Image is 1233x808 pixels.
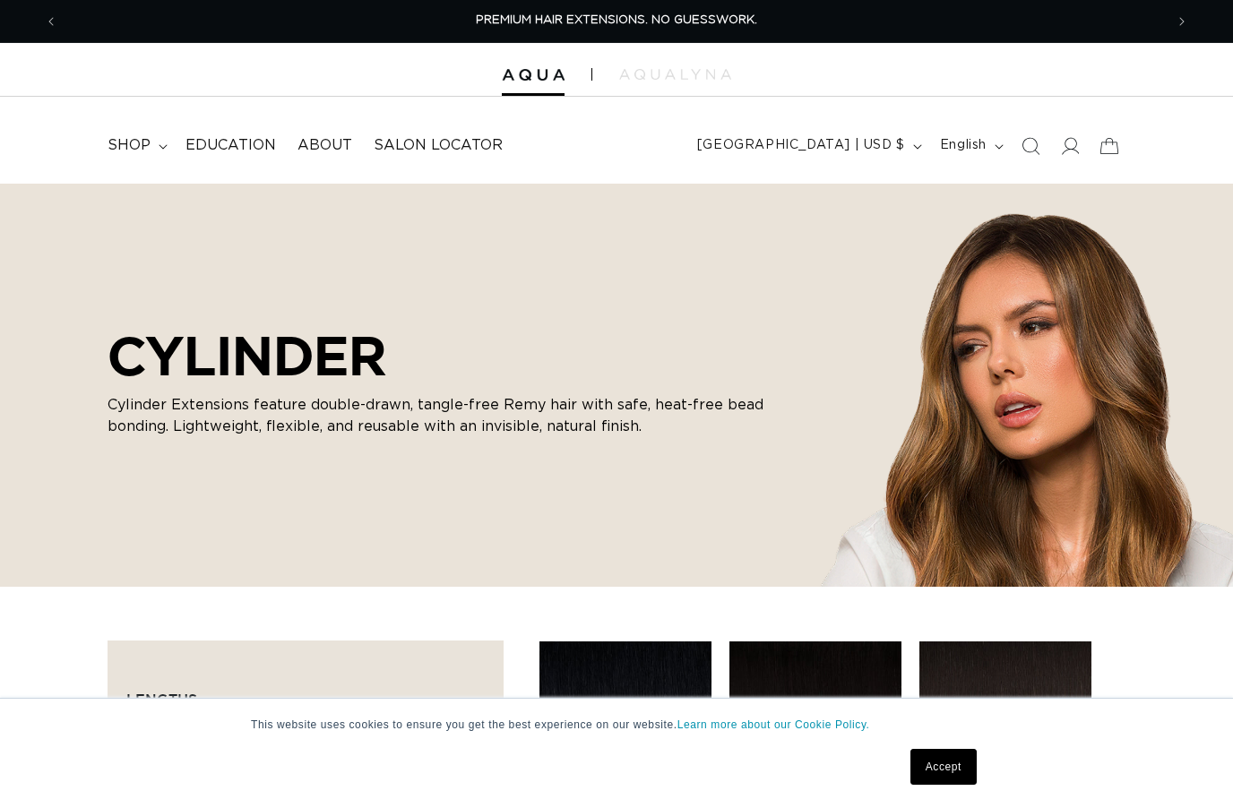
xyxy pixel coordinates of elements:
span: Lengths [126,691,197,707]
img: Aqua Hair Extensions [502,69,565,82]
a: Learn more about our Cookie Policy. [677,718,870,731]
h2: CYLINDER [108,324,789,387]
summary: shop [97,125,175,166]
img: aqualyna.com [619,69,731,80]
button: Previous announcement [31,4,71,39]
button: English [929,129,1011,163]
span: Salon Locator [374,136,503,155]
summary: Lengths (0 selected) [126,659,485,724]
a: About [287,125,363,166]
span: About [297,136,352,155]
button: [GEOGRAPHIC_DATA] | USD $ [686,129,929,163]
button: Next announcement [1162,4,1202,39]
span: English [940,136,987,155]
a: Salon Locator [363,125,513,166]
span: shop [108,136,151,155]
span: [GEOGRAPHIC_DATA] | USD $ [697,136,905,155]
a: Accept [910,749,977,785]
p: This website uses cookies to ensure you get the best experience on our website. [251,717,982,733]
p: Cylinder Extensions feature double-drawn, tangle-free Remy hair with safe, heat-free bead bonding... [108,394,789,437]
span: PREMIUM HAIR EXTENSIONS. NO GUESSWORK. [476,14,757,26]
span: Education [185,136,276,155]
summary: Search [1011,126,1050,166]
a: Education [175,125,287,166]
